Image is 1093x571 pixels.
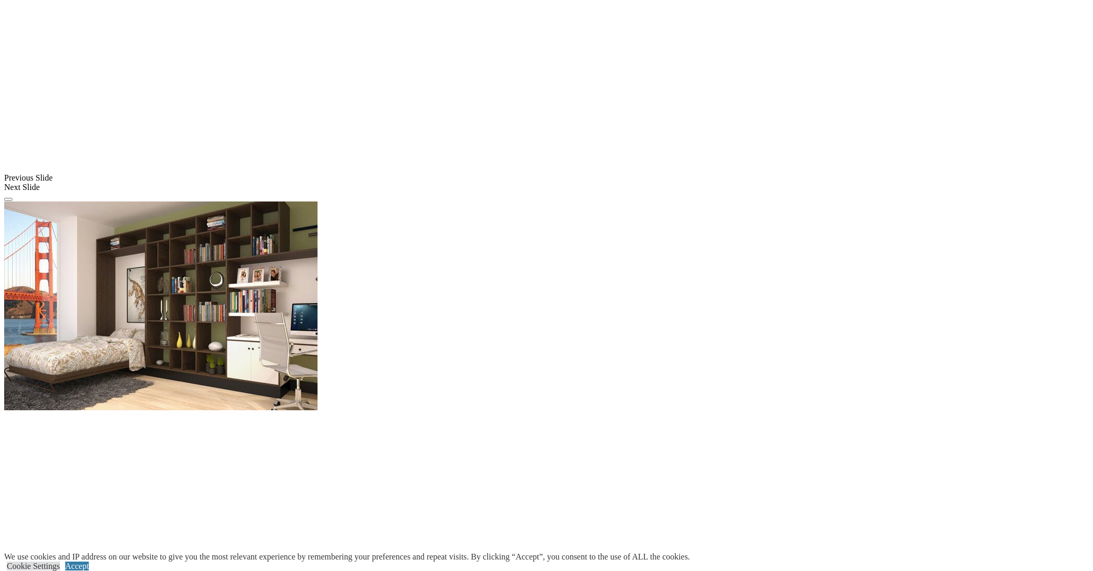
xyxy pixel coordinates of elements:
[4,173,1089,183] div: Previous Slide
[4,198,13,201] button: Click here to pause slide show
[4,183,1089,192] div: Next Slide
[65,562,89,570] a: Accept
[4,552,690,562] div: We use cookies and IP address on our website to give you the most relevant experience by remember...
[7,562,60,570] a: Cookie Settings
[4,201,318,410] img: Banner for mobile view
